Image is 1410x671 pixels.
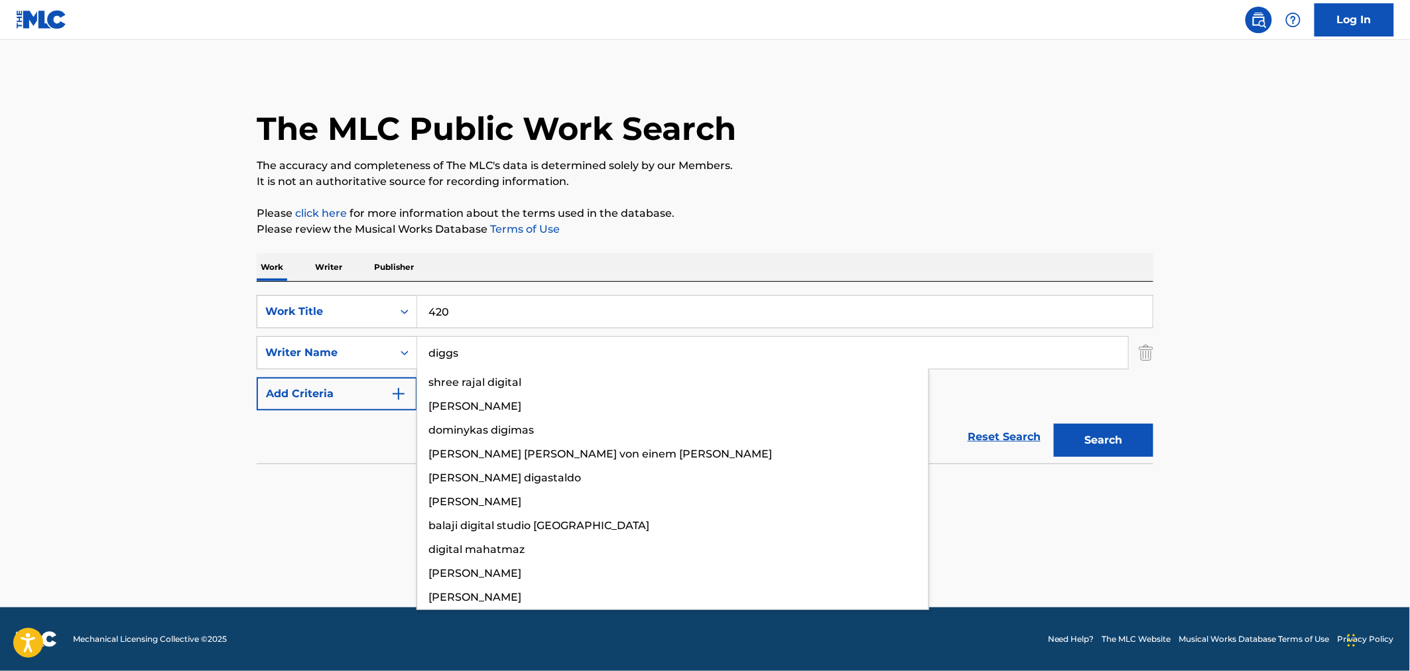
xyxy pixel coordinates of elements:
[257,109,736,149] h1: The MLC Public Work Search
[1102,633,1171,645] a: The MLC Website
[257,253,287,281] p: Work
[428,519,649,532] span: balaji digital studio [GEOGRAPHIC_DATA]
[391,386,407,402] img: 9d2ae6d4665cec9f34b9.svg
[1054,424,1153,457] button: Search
[1246,7,1272,33] a: Public Search
[370,253,418,281] p: Publisher
[257,206,1153,221] p: Please for more information about the terms used in the database.
[428,543,525,556] span: digital mahatmaz
[428,471,581,484] span: [PERSON_NAME] digastaldo
[1285,12,1301,28] img: help
[16,631,57,647] img: logo
[295,207,347,219] a: click here
[311,253,346,281] p: Writer
[487,223,560,235] a: Terms of Use
[73,633,227,645] span: Mechanical Licensing Collective © 2025
[1314,3,1394,36] a: Log In
[257,221,1153,237] p: Please review the Musical Works Database
[265,304,385,320] div: Work Title
[428,424,534,436] span: dominykas digimas
[428,591,521,603] span: [PERSON_NAME]
[257,158,1153,174] p: The accuracy and completeness of The MLC's data is determined solely by our Members.
[265,345,385,361] div: Writer Name
[16,10,67,29] img: MLC Logo
[1048,633,1094,645] a: Need Help?
[257,295,1153,463] form: Search Form
[1280,7,1307,33] div: Help
[257,377,417,410] button: Add Criteria
[961,422,1047,452] a: Reset Search
[428,400,521,412] span: [PERSON_NAME]
[257,174,1153,190] p: It is not an authoritative source for recording information.
[428,495,521,508] span: [PERSON_NAME]
[428,448,772,460] span: [PERSON_NAME] [PERSON_NAME] von einem [PERSON_NAME]
[1139,336,1153,369] img: Delete Criterion
[1348,621,1356,660] div: Drag
[1179,633,1330,645] a: Musical Works Database Terms of Use
[428,567,521,579] span: [PERSON_NAME]
[1251,12,1267,28] img: search
[428,376,521,389] span: shree rajal digital
[1344,607,1410,671] iframe: Chat Widget
[1338,633,1394,645] a: Privacy Policy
